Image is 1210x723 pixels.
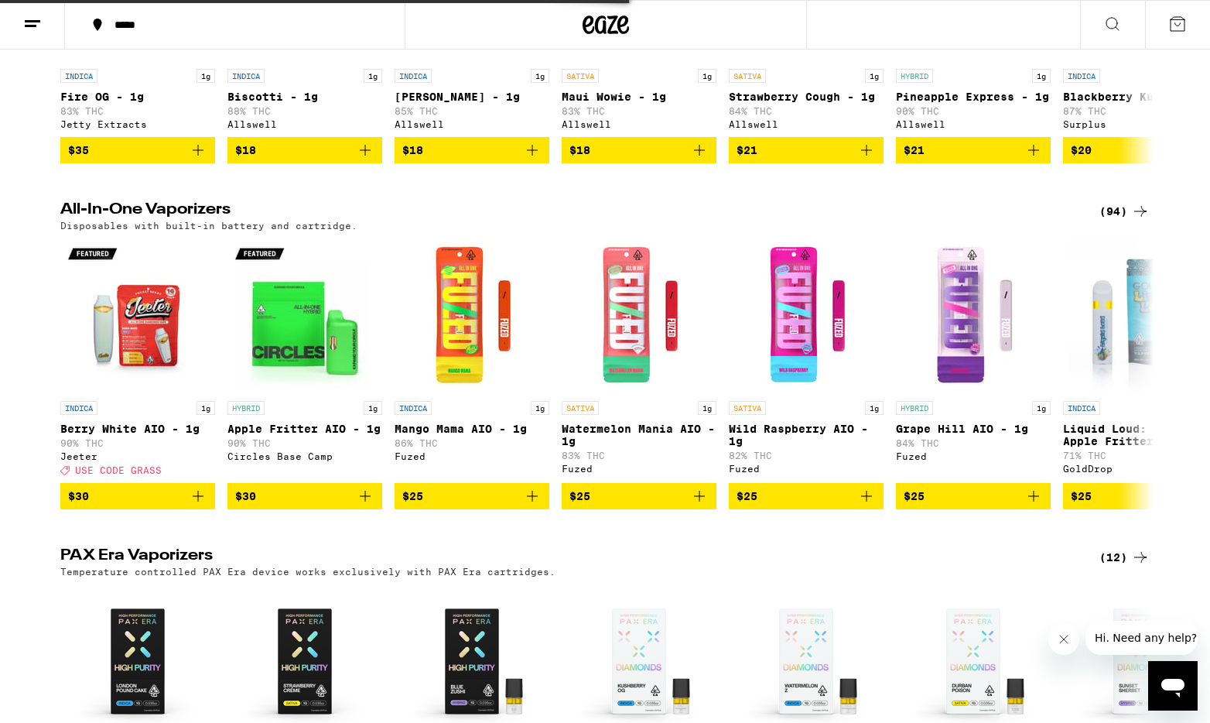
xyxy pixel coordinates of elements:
[562,238,716,483] a: Open page for Watermelon Mania AIO - 1g from Fuzed
[227,401,265,415] p: HYBRID
[1071,490,1092,502] span: $25
[896,483,1051,509] button: Add to bag
[402,144,423,156] span: $18
[729,451,884,461] p: 82% THC
[865,401,884,415] p: 1g
[569,490,590,502] span: $25
[1063,69,1100,83] p: INDICA
[1048,624,1079,655] iframe: Close message
[395,401,432,415] p: INDICA
[1148,661,1198,711] iframe: Button to launch messaging window
[60,202,1074,221] h2: All-In-One Vaporizers
[227,483,382,509] button: Add to bag
[1063,401,1100,415] p: INDICA
[227,238,382,393] img: Circles Base Camp - Apple Fritter AIO - 1g
[562,106,716,116] p: 83% THC
[235,490,256,502] span: $30
[1071,144,1092,156] span: $20
[402,490,423,502] span: $25
[395,106,549,116] p: 85% THC
[227,137,382,163] button: Add to bag
[737,144,757,156] span: $21
[395,238,549,483] a: Open page for Mango Mama AIO - 1g from Fuzed
[60,238,215,393] img: Jeeter - Berry White AIO - 1g
[197,401,215,415] p: 1g
[227,106,382,116] p: 88% THC
[395,423,549,435] p: Mango Mama AIO - 1g
[729,238,884,393] img: Fuzed - Wild Raspberry AIO - 1g
[395,451,549,461] div: Fuzed
[68,490,89,502] span: $30
[60,438,215,448] p: 90% THC
[60,567,555,577] p: Temperature controlled PAX Era device works exclusively with PAX Era cartridges.
[562,451,716,461] p: 83% THC
[729,119,884,129] div: Allswell
[562,137,716,163] button: Add to bag
[60,119,215,129] div: Jetty Extracts
[227,69,265,83] p: INDICA
[562,91,716,103] p: Maui Wowie - 1g
[197,69,215,83] p: 1g
[896,137,1051,163] button: Add to bag
[562,401,599,415] p: SATIVA
[395,91,549,103] p: [PERSON_NAME] - 1g
[698,401,716,415] p: 1g
[562,423,716,447] p: Watermelon Mania AIO - 1g
[896,451,1051,461] div: Fuzed
[227,451,382,461] div: Circles Base Camp
[698,69,716,83] p: 1g
[729,69,766,83] p: SATIVA
[235,144,256,156] span: $18
[729,401,766,415] p: SATIVA
[60,451,215,461] div: Jeeter
[60,483,215,509] button: Add to bag
[1032,69,1051,83] p: 1g
[729,238,884,483] a: Open page for Wild Raspberry AIO - 1g from Fuzed
[60,401,97,415] p: INDICA
[227,423,382,435] p: Apple Fritter AIO - 1g
[737,490,757,502] span: $25
[60,106,215,116] p: 83% THC
[395,483,549,509] button: Add to bag
[896,119,1051,129] div: Allswell
[395,137,549,163] button: Add to bag
[896,69,933,83] p: HYBRID
[729,137,884,163] button: Add to bag
[395,69,432,83] p: INDICA
[896,238,1051,393] img: Fuzed - Grape Hill AIO - 1g
[531,69,549,83] p: 1g
[60,91,215,103] p: Fire OG - 1g
[227,119,382,129] div: Allswell
[896,438,1051,448] p: 84% THC
[364,401,382,415] p: 1g
[395,438,549,448] p: 86% THC
[729,464,884,474] div: Fuzed
[60,69,97,83] p: INDICA
[569,144,590,156] span: $18
[1099,202,1150,221] a: (94)
[364,69,382,83] p: 1g
[562,483,716,509] button: Add to bag
[227,238,382,483] a: Open page for Apple Fritter AIO - 1g from Circles Base Camp
[227,438,382,448] p: 90% THC
[896,423,1051,435] p: Grape Hill AIO - 1g
[562,69,599,83] p: SATIVA
[896,401,933,415] p: HYBRID
[562,464,716,474] div: Fuzed
[60,548,1074,567] h2: PAX Era Vaporizers
[562,119,716,129] div: Allswell
[1032,401,1051,415] p: 1g
[729,106,884,116] p: 84% THC
[75,465,162,475] span: USE CODE GRASS
[729,483,884,509] button: Add to bag
[60,221,357,231] p: Disposables with built-in battery and cartridge.
[562,238,716,393] img: Fuzed - Watermelon Mania AIO - 1g
[60,423,215,435] p: Berry White AIO - 1g
[896,106,1051,116] p: 90% THC
[1099,548,1150,567] a: (12)
[60,238,215,483] a: Open page for Berry White AIO - 1g from Jeeter
[729,423,884,447] p: Wild Raspberry AIO - 1g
